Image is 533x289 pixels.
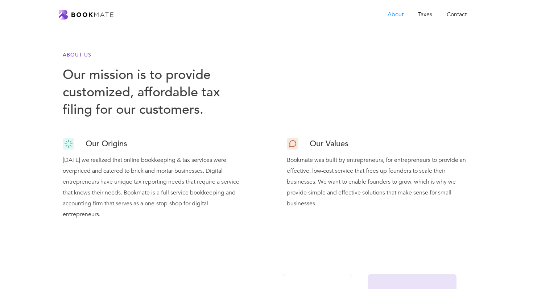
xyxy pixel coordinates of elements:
h1: Our mission is to provide customized, affordable tax filing for our customers. [63,66,246,118]
a: Taxes [411,7,439,22]
h6: About Us [63,51,246,59]
a: Contact [439,7,474,22]
a: About [380,7,411,22]
div: [DATE] we realized that online bookkeeping & tax services were overpriced and catered to brick an... [63,151,246,220]
h3: Our Values [310,137,348,151]
div: Bookmate was built by entrepreneurs, for entrepreneurs to provide an effective, low-cost service ... [287,151,470,209]
a: home [59,10,113,20]
h3: Our Origins [86,137,127,151]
